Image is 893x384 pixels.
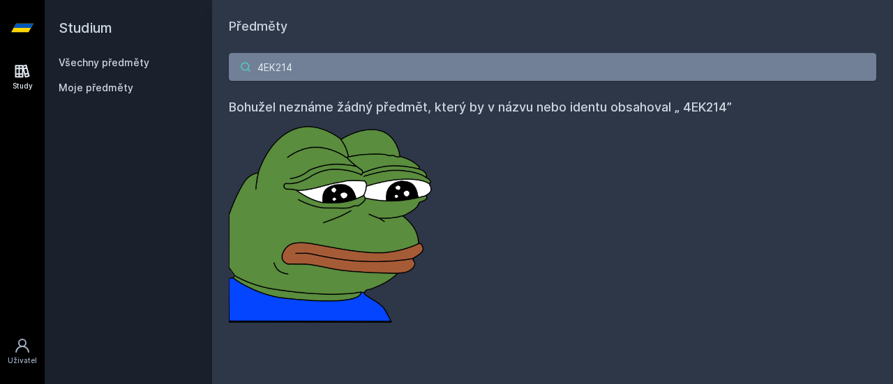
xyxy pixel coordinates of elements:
[3,330,42,373] a: Uživatel
[8,355,37,366] div: Uživatel
[229,117,438,323] img: error_picture.png
[229,17,876,36] h1: Předměty
[13,81,33,91] div: Study
[229,98,876,117] h4: Bohužel neznáme žádný předmět, který by v názvu nebo identu obsahoval „ 4EK214”
[229,53,876,81] input: Název nebo ident předmětu…
[59,56,149,68] a: Všechny předměty
[59,81,133,95] span: Moje předměty
[3,56,42,98] a: Study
